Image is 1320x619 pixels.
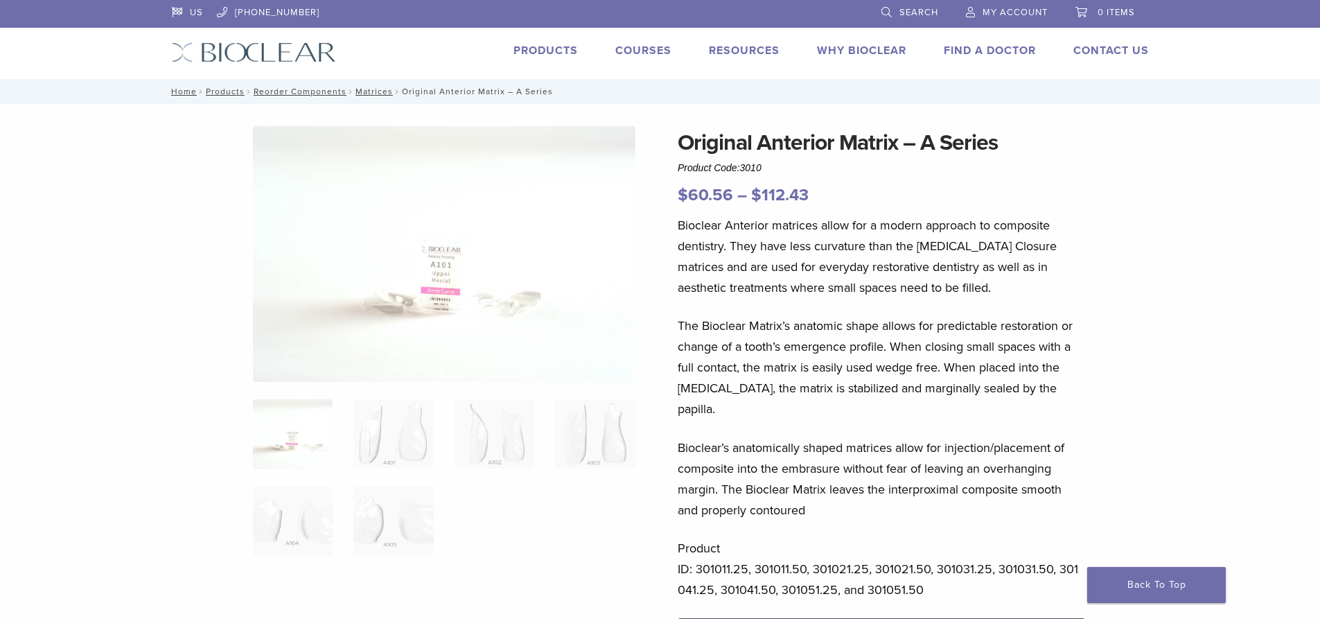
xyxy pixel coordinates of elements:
span: / [346,88,355,95]
img: Bioclear [172,42,336,62]
p: Bioclear’s anatomically shaped matrices allow for injection/placement of composite into the embra... [678,437,1085,521]
p: The Bioclear Matrix’s anatomic shape allows for predictable restoration or change of a tooth’s em... [678,315,1085,419]
a: Find A Doctor [944,44,1036,58]
bdi: 60.56 [678,185,733,205]
span: – [737,185,747,205]
a: Home [167,87,197,96]
a: Products [206,87,245,96]
span: 3010 [740,162,762,173]
a: Why Bioclear [817,44,906,58]
span: 0 items [1098,7,1135,18]
a: Products [513,44,578,58]
span: Product Code: [678,162,762,173]
a: Contact Us [1073,44,1149,58]
p: Product ID: 301011.25, 301011.50, 301021.25, 301021.50, 301031.25, 301031.50, 301041.25, 301041.5... [678,538,1085,600]
span: $ [678,185,688,205]
span: / [197,88,206,95]
p: Bioclear Anterior matrices allow for a modern approach to composite dentistry. They have less cur... [678,215,1085,298]
span: My Account [983,7,1048,18]
img: Original Anterior Matrix - A Series - Image 2 [353,399,433,469]
img: Original Anterior Matrix - A Series - Image 4 [555,399,635,469]
img: Anterior-Original-A-Series-Matrices-324x324.jpg [253,399,333,469]
span: / [245,88,254,95]
a: Matrices [355,87,393,96]
bdi: 112.43 [751,185,809,205]
img: Original Anterior Matrix - A Series - Image 5 [253,487,333,556]
nav: Original Anterior Matrix – A Series [161,79,1159,104]
span: Search [899,7,938,18]
img: Original Anterior Matrix - A Series - Image 3 [455,399,534,469]
a: Courses [615,44,671,58]
span: / [393,88,402,95]
a: Resources [709,44,780,58]
a: Reorder Components [254,87,346,96]
img: Anterior Original A Series Matrices [253,126,635,382]
span: $ [751,185,762,205]
img: Original Anterior Matrix - A Series - Image 6 [353,487,433,556]
h1: Original Anterior Matrix – A Series [678,126,1085,159]
a: Back To Top [1087,567,1226,603]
